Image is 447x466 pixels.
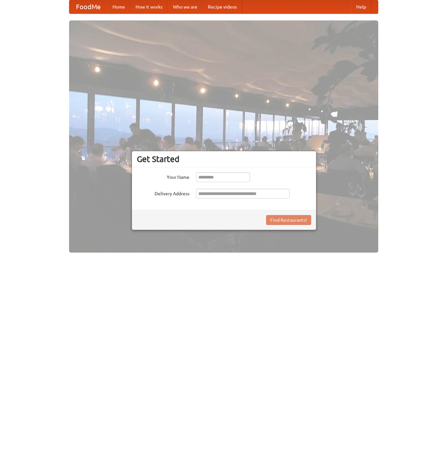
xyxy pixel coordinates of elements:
[137,189,189,197] label: Delivery Address
[203,0,242,14] a: Recipe videos
[137,154,311,164] h3: Get Started
[137,172,189,180] label: Your Name
[107,0,130,14] a: Home
[69,0,107,14] a: FoodMe
[266,215,311,225] button: Find Restaurants!
[130,0,168,14] a: How it works
[168,0,203,14] a: Who we are
[351,0,371,14] a: Help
